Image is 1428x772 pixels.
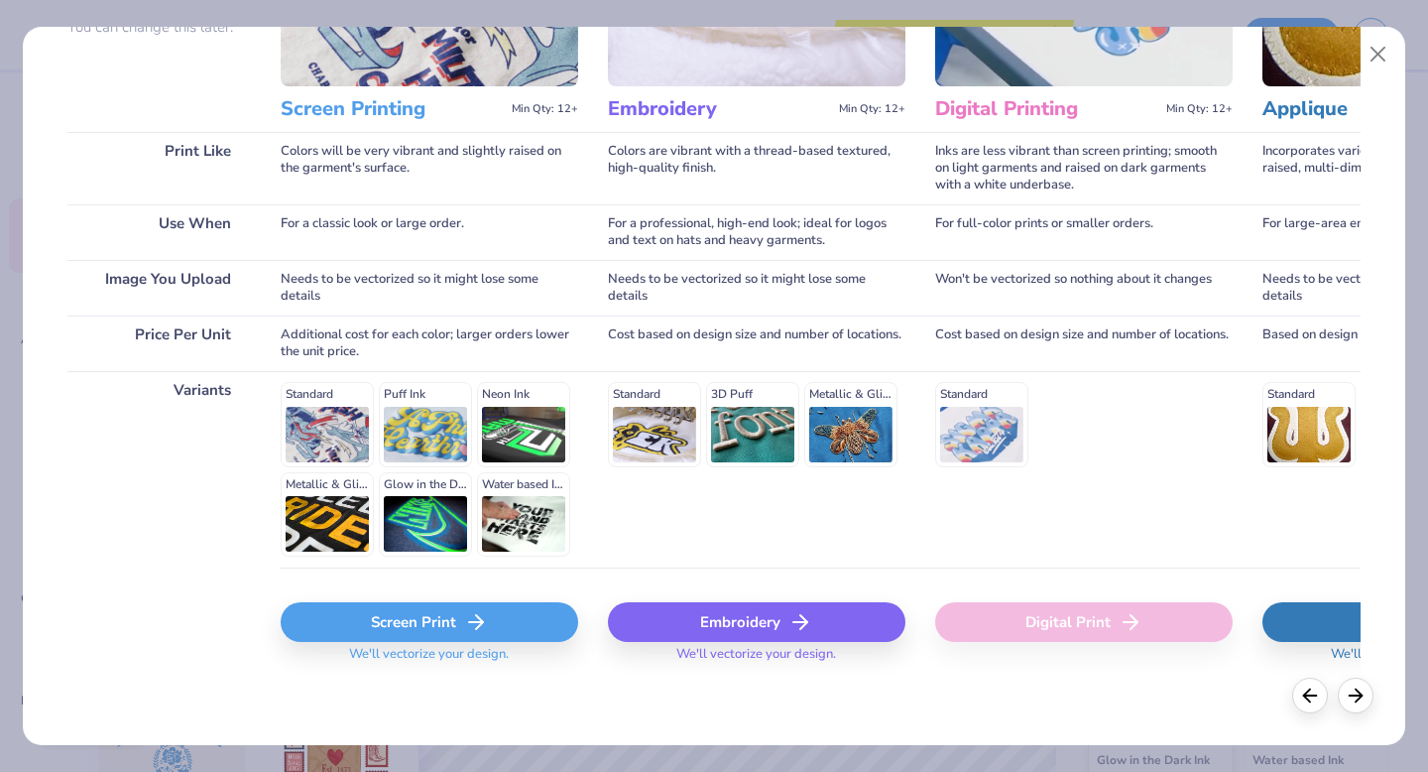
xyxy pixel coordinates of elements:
[281,132,578,204] div: Colors will be very vibrant and slightly raised on the garment's surface.
[608,260,905,316] div: Needs to be vectorized so it might lose some details
[67,316,251,371] div: Price Per Unit
[608,132,905,204] div: Colors are vibrant with a thread-based textured, high-quality finish.
[281,96,504,122] h3: Screen Printing
[935,602,1233,642] div: Digital Print
[67,204,251,260] div: Use When
[935,132,1233,204] div: Inks are less vibrant than screen printing; smooth on light garments and raised on dark garments ...
[281,316,578,371] div: Additional cost for each color; larger orders lower the unit price.
[281,602,578,642] div: Screen Print
[1166,102,1233,116] span: Min Qty: 12+
[67,260,251,316] div: Image You Upload
[1360,36,1397,73] button: Close
[935,96,1158,122] h3: Digital Printing
[935,204,1233,260] div: For full-color prints or smaller orders.
[281,260,578,316] div: Needs to be vectorized so it might lose some details
[608,96,831,122] h3: Embroidery
[67,19,251,36] p: You can change this later.
[668,646,844,675] span: We'll vectorize your design.
[608,602,905,642] div: Embroidery
[341,646,517,675] span: We'll vectorize your design.
[512,102,578,116] span: Min Qty: 12+
[67,371,251,568] div: Variants
[935,316,1233,371] div: Cost based on design size and number of locations.
[608,316,905,371] div: Cost based on design size and number of locations.
[281,204,578,260] div: For a classic look or large order.
[67,132,251,204] div: Print Like
[608,204,905,260] div: For a professional, high-end look; ideal for logos and text on hats and heavy garments.
[839,102,905,116] span: Min Qty: 12+
[935,260,1233,316] div: Won't be vectorized so nothing about it changes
